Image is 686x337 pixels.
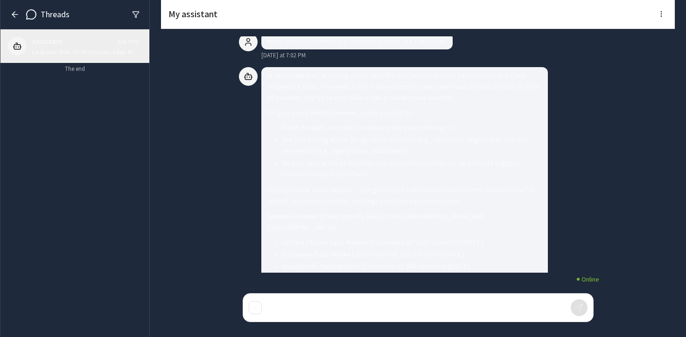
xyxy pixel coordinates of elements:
[282,261,542,273] li: Estimated at $40 billion in [DATE].
[282,134,542,158] li: Are you asking about geographic markets (e.g., countries, regions) or market segments (e.g., age ...
[581,275,599,284] p: Online
[261,51,306,60] span: [DATE] at 7:02 PM
[282,249,542,261] li: Estimated at $55 billion in [DATE].
[267,70,542,103] p: It looks like you’re asking about specific markets that have been tested and their respective siz...
[267,35,447,47] p: what are the markets we tested and what are their sizes
[282,122,542,134] li: What product, service, or industry are you referring to?
[282,237,542,249] li: Estimated at $167 billion in [DATE].
[282,237,371,247] strong: United States SaaS Market:
[282,249,357,259] strong: European SaaS Market:
[32,47,139,56] p: Lo ipsum dolo sit’am consec adipi elitsedd eiusmod temp inci utla etdolo mag aliqu enimadmini ven...
[282,261,362,271] strong: Asia-Pacific SaaS Market:
[267,211,484,232] strong: Example Answer (if you specify SaaS in the [GEOGRAPHIC_DATA] and [GEOGRAPHIC_DATA]):
[282,158,542,181] li: Do you have a list of markets you want information on, or should I suggest common ones in your fi...
[118,37,139,46] span: just now
[267,107,542,118] p: To give you a helpful answer, could you clarify:
[267,185,542,207] p: If you provide more details, I can give you a tailored summary of the markets you’ve tested (or s...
